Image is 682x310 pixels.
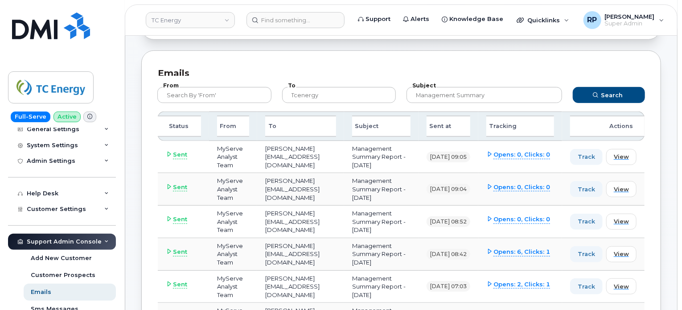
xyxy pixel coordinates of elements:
td: Management Summary Report - [DATE] [344,173,419,206]
span: Opens: 6, Clicks: 1 [493,248,550,256]
button: Track [570,278,603,294]
span: View [614,282,629,291]
button: View [606,278,637,294]
span: RP [588,15,597,25]
td: MyServe Analyst Team [209,173,257,206]
div: From [217,116,249,137]
td: MyServe Analyst Team [209,238,257,271]
div: Actions [570,116,645,137]
td: Management Summary Report - [DATE] [344,238,419,271]
span: Track [578,250,595,258]
button: View [606,181,637,197]
button: View [606,149,637,165]
span: Search [601,91,623,99]
span: Track [578,282,595,291]
button: Track [570,214,603,230]
div: Sent at [427,116,470,137]
label: To [288,83,296,88]
span: Opens: 2, Clicks: 1 [493,280,550,289]
td: [PERSON_NAME][EMAIL_ADDRESS][DOMAIN_NAME] [257,141,344,174]
button: Search [573,87,645,103]
div: [DATE] 08:42 [427,249,470,260]
input: Search by 'to' [282,87,396,103]
div: Tracking [486,116,554,137]
span: Track [578,217,595,226]
span: Opens: 0, Clicks: 0 [493,150,550,159]
span: Track [578,153,595,161]
input: Find something... [247,12,345,28]
div: Subject [352,116,411,137]
span: Opens: 0, Clicks: 0 [493,215,550,224]
td: Management Summary Report - [DATE] [344,206,419,238]
a: Alerts [397,10,435,28]
span: Super Admin [605,20,655,27]
span: Sent [173,248,187,256]
span: Sent [173,215,187,224]
div: Status [158,116,201,137]
div: [DATE] 09:05 [427,152,470,162]
span: View [614,185,629,194]
div: Quicklinks [510,11,575,29]
td: [PERSON_NAME][EMAIL_ADDRESS][DOMAIN_NAME] [257,271,344,303]
label: From [163,83,180,88]
a: TC Energy [146,12,235,28]
div: [DATE] 09:04 [427,184,470,194]
button: Track [570,181,603,197]
td: [PERSON_NAME][EMAIL_ADDRESS][DOMAIN_NAME] [257,173,344,206]
span: Quicklinks [527,17,560,24]
td: [PERSON_NAME][EMAIL_ADDRESS][DOMAIN_NAME] [257,206,344,238]
button: View [606,246,637,262]
span: View [614,153,629,161]
label: Subject [412,83,437,88]
span: [PERSON_NAME] [605,13,655,20]
iframe: Messenger Launcher [643,271,675,303]
span: Opens: 0, Clicks: 0 [493,183,550,192]
span: Sent [173,280,187,289]
input: Search by subject [407,87,562,103]
a: Support [352,10,397,28]
button: Track [570,246,603,262]
div: To [265,116,336,137]
span: Sent [173,150,187,159]
div: [DATE] 07:03 [427,281,470,292]
div: [DATE] 08:52 [427,216,470,227]
span: Support [366,15,390,24]
span: View [614,217,629,226]
span: View [614,250,629,258]
td: MyServe Analyst Team [209,206,257,238]
span: Knowledge Base [449,15,503,24]
td: MyServe Analyst Team [209,271,257,303]
button: Track [570,149,603,165]
div: Emails [158,67,645,80]
button: View [606,214,637,230]
a: Knowledge Base [435,10,509,28]
td: Management Summary Report - [DATE] [344,141,419,174]
td: MyServe Analyst Team [209,141,257,174]
span: Alerts [411,15,429,24]
td: Management Summary Report - [DATE] [344,271,419,303]
span: Sent [173,183,187,192]
div: Ryan Partack [577,11,670,29]
input: Search by 'from' [157,87,271,103]
span: Track [578,185,595,194]
td: [PERSON_NAME][EMAIL_ADDRESS][DOMAIN_NAME] [257,238,344,271]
